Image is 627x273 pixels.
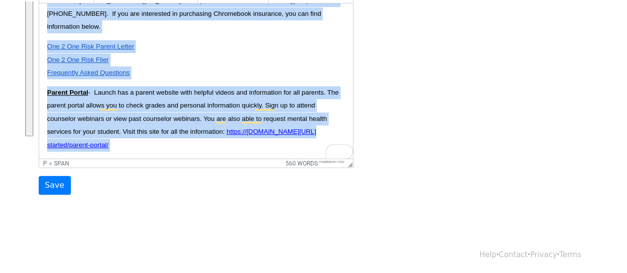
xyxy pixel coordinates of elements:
[39,176,71,195] input: Save
[479,250,496,259] a: Help
[39,3,353,159] iframe: Rich Text Area. Press ALT-0 for help.
[530,250,557,259] a: Privacy
[285,160,318,167] button: 560 words
[319,160,344,164] a: Powered by Tiny
[49,160,52,167] div: »
[499,250,527,259] a: Contact
[344,159,353,167] div: Resize
[54,160,69,167] div: span
[577,225,627,273] iframe: Chat Widget
[43,160,47,167] div: p
[559,250,581,259] a: Terms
